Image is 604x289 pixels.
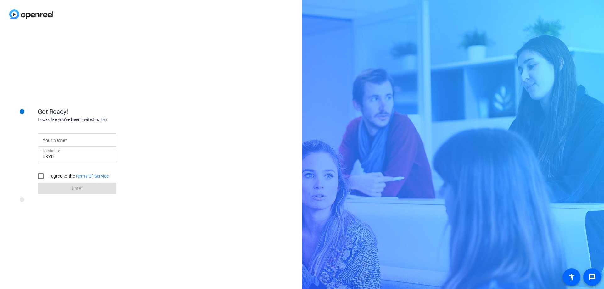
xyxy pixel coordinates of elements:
div: Get Ready! [38,107,164,116]
mat-label: Session ID [43,149,59,153]
mat-icon: accessibility [568,273,575,281]
label: I agree to the [47,173,109,179]
a: Terms Of Service [75,174,109,179]
div: Looks like you've been invited to join [38,116,164,123]
mat-label: Your name [43,138,65,143]
mat-icon: message [588,273,596,281]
